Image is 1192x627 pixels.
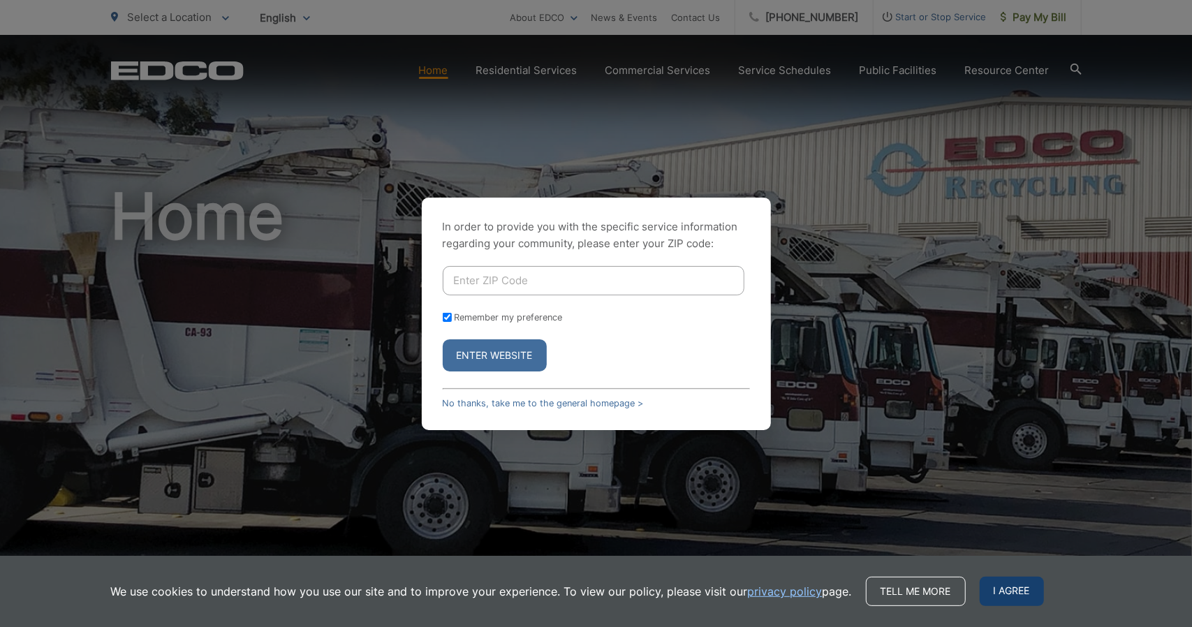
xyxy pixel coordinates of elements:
a: Tell me more [866,577,966,606]
label: Remember my preference [455,312,563,323]
a: No thanks, take me to the general homepage > [443,398,644,408]
button: Enter Website [443,339,547,371]
input: Enter ZIP Code [443,266,744,295]
a: privacy policy [748,583,823,600]
span: I agree [980,577,1044,606]
p: We use cookies to understand how you use our site and to improve your experience. To view our pol... [111,583,852,600]
p: In order to provide you with the specific service information regarding your community, please en... [443,219,750,252]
